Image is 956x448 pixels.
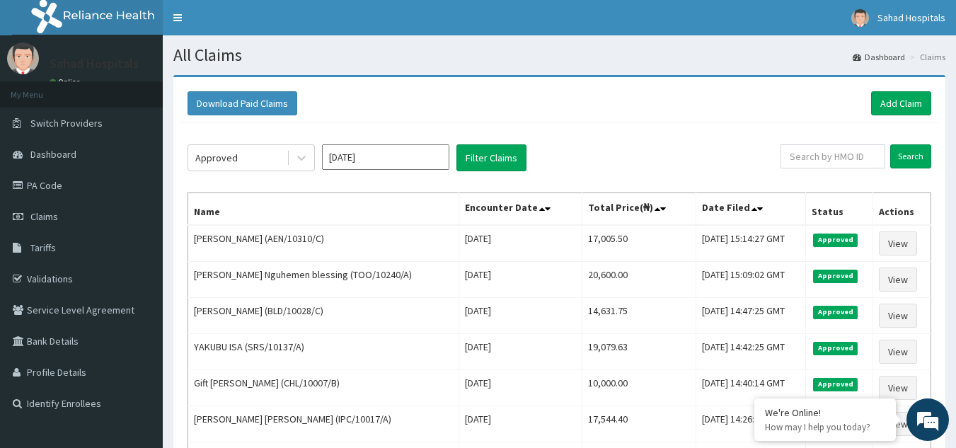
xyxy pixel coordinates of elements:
[30,148,76,161] span: Dashboard
[459,334,582,370] td: [DATE]
[456,144,526,171] button: Filter Claims
[696,262,806,298] td: [DATE] 15:09:02 GMT
[459,406,582,442] td: [DATE]
[582,370,696,406] td: 10,000.00
[188,370,459,406] td: Gift [PERSON_NAME] (CHL/10007/B)
[459,262,582,298] td: [DATE]
[906,51,945,63] li: Claims
[696,370,806,406] td: [DATE] 14:40:14 GMT
[696,225,806,262] td: [DATE] 15:14:27 GMT
[50,57,139,70] p: Sahad Hospitals
[696,334,806,370] td: [DATE] 14:42:25 GMT
[813,378,858,391] span: Approved
[582,406,696,442] td: 17,544.40
[879,304,917,328] a: View
[813,306,858,318] span: Approved
[195,151,238,165] div: Approved
[813,342,858,355] span: Approved
[813,270,858,282] span: Approved
[582,262,696,298] td: 20,600.00
[30,117,103,130] span: Switch Providers
[188,262,459,298] td: [PERSON_NAME] Nguhemen blessing (TOO/10240/A)
[871,91,931,115] a: Add Claim
[188,298,459,334] td: [PERSON_NAME] (BLD/10028/C)
[879,376,917,400] a: View
[873,193,931,226] th: Actions
[30,210,58,223] span: Claims
[879,340,917,364] a: View
[696,406,806,442] td: [DATE] 14:26:35 GMT
[173,46,945,64] h1: All Claims
[188,225,459,262] td: [PERSON_NAME] (AEN/10310/C)
[582,298,696,334] td: 14,631.75
[890,144,931,168] input: Search
[765,406,885,419] div: We're Online!
[188,334,459,370] td: YAKUBU ISA (SRS/10137/A)
[696,193,806,226] th: Date Filed
[459,370,582,406] td: [DATE]
[582,225,696,262] td: 17,005.50
[459,193,582,226] th: Encounter Date
[696,298,806,334] td: [DATE] 14:47:25 GMT
[7,42,39,74] img: User Image
[851,9,869,27] img: User Image
[879,231,917,255] a: View
[877,11,945,24] span: Sahad Hospitals
[765,421,885,433] p: How may I help you today?
[853,51,905,63] a: Dashboard
[813,234,858,246] span: Approved
[188,406,459,442] td: [PERSON_NAME] [PERSON_NAME] (IPC/10017/A)
[879,412,917,436] a: View
[188,91,297,115] button: Download Paid Claims
[582,193,696,226] th: Total Price(₦)
[879,268,917,292] a: View
[50,77,83,87] a: Online
[459,225,582,262] td: [DATE]
[582,334,696,370] td: 19,079.63
[781,144,885,168] input: Search by HMO ID
[322,144,449,170] input: Select Month and Year
[30,241,56,254] span: Tariffs
[459,298,582,334] td: [DATE]
[188,193,459,226] th: Name
[806,193,873,226] th: Status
